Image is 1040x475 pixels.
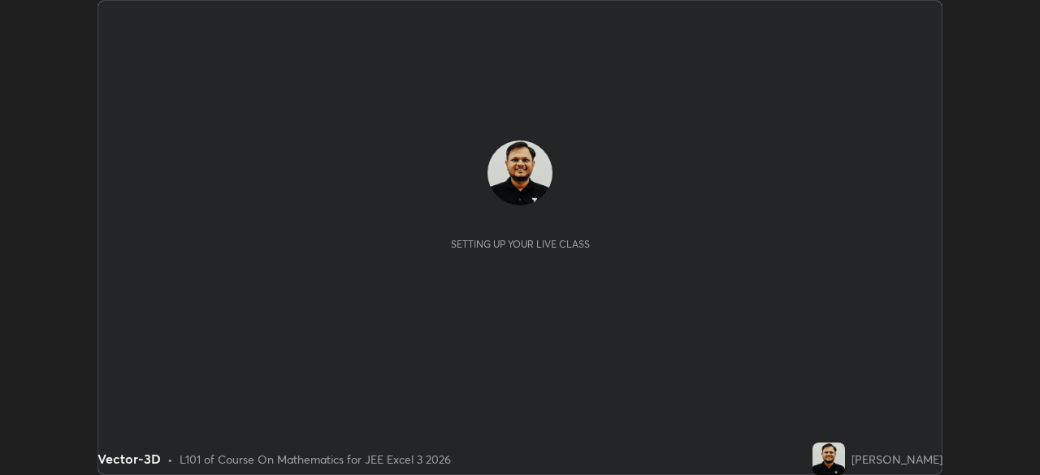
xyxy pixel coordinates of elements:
img: 73d70f05cd564e35b158daee22f98a87.jpg [812,443,845,475]
div: • [167,451,173,468]
div: Vector-3D [97,449,161,469]
div: [PERSON_NAME] [851,451,942,468]
div: Setting up your live class [451,238,590,250]
img: 73d70f05cd564e35b158daee22f98a87.jpg [487,140,552,205]
div: L101 of Course On Mathematics for JEE Excel 3 2026 [180,451,451,468]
